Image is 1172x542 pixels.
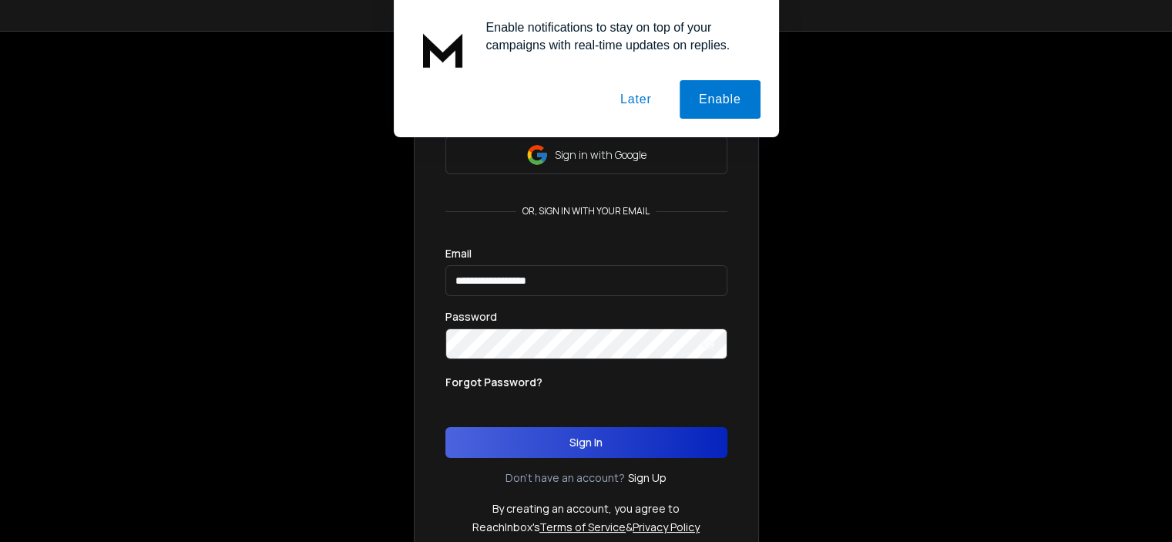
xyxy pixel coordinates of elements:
p: Forgot Password? [445,375,542,390]
p: Don't have an account? [505,470,625,486]
a: Privacy Policy [633,520,700,534]
img: notification icon [412,19,474,80]
button: Enable [680,80,761,119]
p: or, sign in with your email [516,205,656,217]
button: Later [601,80,670,119]
div: Enable notifications to stay on top of your campaigns with real-time updates on replies. [474,19,761,54]
p: By creating an account, you agree to [492,501,680,517]
p: Sign in with Google [555,147,646,163]
button: Sign In [445,427,727,458]
button: Sign in with Google [445,136,727,174]
a: Terms of Service [539,520,626,534]
label: Email [445,248,472,259]
label: Password [445,311,497,322]
p: ReachInbox's & [472,520,700,535]
a: Sign Up [628,470,667,486]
